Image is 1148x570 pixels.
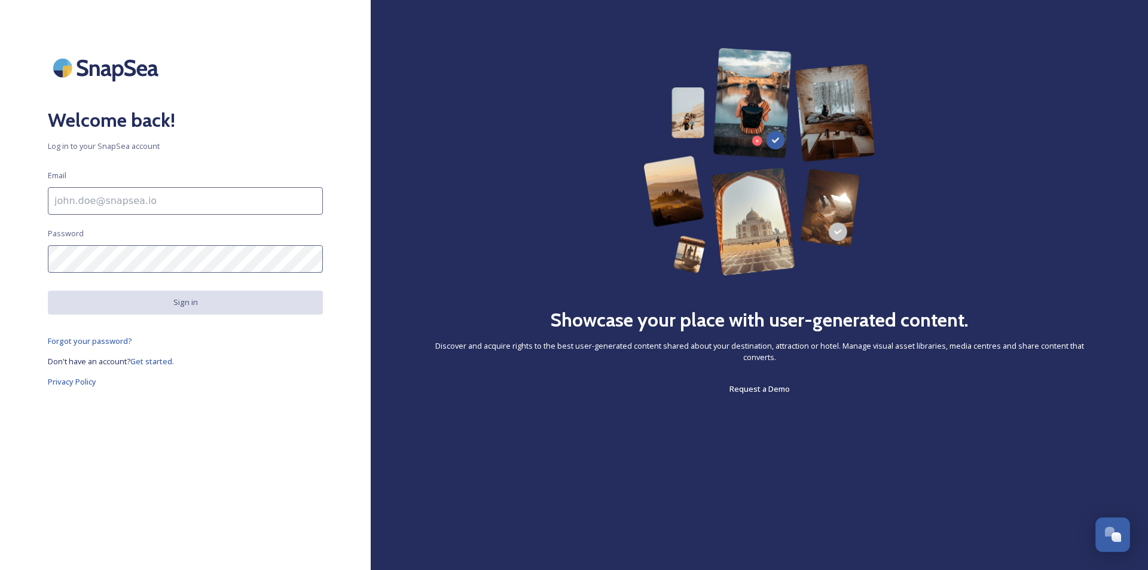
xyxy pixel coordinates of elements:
[48,228,84,239] span: Password
[48,334,323,348] a: Forgot your password?
[130,356,174,367] span: Get started.
[48,141,323,152] span: Log in to your SnapSea account
[48,336,132,346] span: Forgot your password?
[48,376,96,387] span: Privacy Policy
[48,356,130,367] span: Don't have an account?
[48,187,323,215] input: john.doe@snapsea.io
[48,106,323,135] h2: Welcome back!
[48,291,323,314] button: Sign in
[1095,517,1130,552] button: Open Chat
[643,48,876,276] img: 63b42ca75bacad526042e722_Group%20154-p-800.png
[419,340,1100,363] span: Discover and acquire rights to the best user-generated content shared about your destination, att...
[48,170,66,181] span: Email
[48,354,323,368] a: Don't have an account?Get started.
[729,383,790,394] span: Request a Demo
[48,48,167,88] img: SnapSea Logo
[550,306,969,334] h2: Showcase your place with user-generated content.
[48,374,323,389] a: Privacy Policy
[729,382,790,396] a: Request a Demo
